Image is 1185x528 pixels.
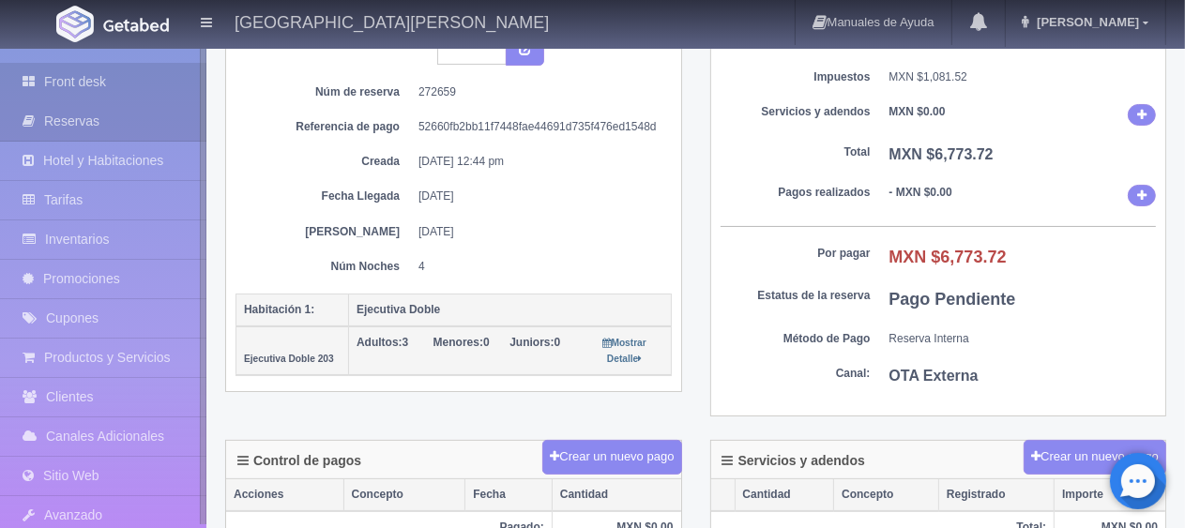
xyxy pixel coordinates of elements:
[250,189,400,204] dt: Fecha Llegada
[349,294,672,326] th: Ejecutiva Doble
[721,144,871,160] dt: Total
[721,185,871,201] dt: Pagos realizados
[889,146,994,162] b: MXN $6,773.72
[889,331,1157,347] dd: Reserva Interna
[357,336,403,349] strong: Adultos:
[735,479,834,511] th: Cantidad
[226,479,343,511] th: Acciones
[542,440,681,475] button: Crear un nuevo pago
[721,331,871,347] dt: Método de Pago
[938,479,1054,511] th: Registrado
[244,354,334,364] small: Ejecutiva Doble 203
[250,154,400,170] dt: Creada
[56,6,94,42] img: Getabed
[834,479,939,511] th: Concepto
[250,84,400,100] dt: Núm de reserva
[889,69,1157,85] dd: MXN $1,081.52
[418,154,658,170] dd: [DATE] 12:44 pm
[103,18,169,32] img: Getabed
[244,303,314,316] b: Habitación 1:
[418,259,658,275] dd: 4
[1024,440,1166,475] button: Crear un nuevo cargo
[603,338,646,364] small: Mostrar Detalle
[343,479,465,511] th: Concepto
[889,105,946,118] b: MXN $0.00
[603,336,646,365] a: Mostrar Detalle
[721,104,871,120] dt: Servicios y adendos
[418,189,658,204] dd: [DATE]
[418,84,658,100] dd: 272659
[235,9,549,33] h4: [GEOGRAPHIC_DATA][PERSON_NAME]
[889,290,1016,309] b: Pago Pendiente
[433,336,490,349] span: 0
[250,119,400,135] dt: Referencia de pago
[465,479,553,511] th: Fecha
[509,336,560,349] span: 0
[237,454,361,468] h4: Control de pagos
[250,259,400,275] dt: Núm Noches
[418,224,658,240] dd: [DATE]
[721,366,871,382] dt: Canal:
[722,454,865,468] h4: Servicios y adendos
[250,224,400,240] dt: [PERSON_NAME]
[509,336,554,349] strong: Juniors:
[552,479,680,511] th: Cantidad
[433,336,483,349] strong: Menores:
[721,69,871,85] dt: Impuestos
[357,336,408,349] span: 3
[1055,479,1165,511] th: Importe
[889,248,1007,266] b: MXN $6,773.72
[721,288,871,304] dt: Estatus de la reserva
[889,186,952,199] b: - MXN $0.00
[889,368,979,384] b: OTA Externa
[1032,15,1139,29] span: [PERSON_NAME]
[721,246,871,262] dt: Por pagar
[418,119,658,135] dd: 52660fb2bb11f7448fae44691d735f476ed1548d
